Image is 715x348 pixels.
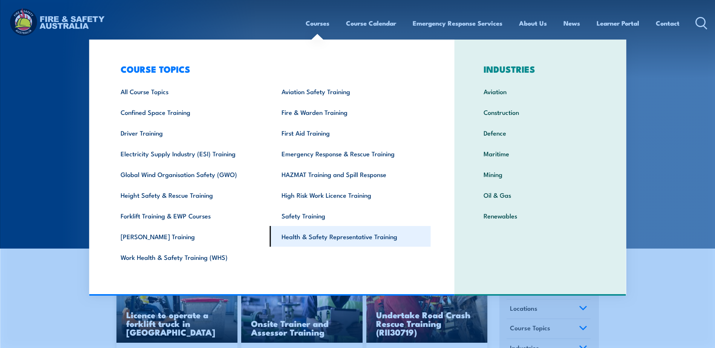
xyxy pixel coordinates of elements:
[109,226,270,247] a: [PERSON_NAME] Training
[126,310,228,336] h3: Licence to operate a forklift truck in [GEOGRAPHIC_DATA]
[472,64,609,74] h3: INDUSTRIES
[270,185,431,205] a: High Risk Work Licence Training
[472,81,609,102] a: Aviation
[270,81,431,102] a: Aviation Safety Training
[270,226,431,247] a: Health & Safety Representative Training
[306,13,329,33] a: Courses
[241,275,363,343] img: Safety For Leaders
[270,122,431,143] a: First Aid Training
[413,13,502,33] a: Emergency Response Services
[109,122,270,143] a: Driver Training
[656,13,680,33] a: Contact
[376,310,478,336] h3: Undertake Road Crash Rescue Training (RII30719)
[270,164,431,185] a: HAZMAT Training and Spill Response
[109,205,270,226] a: Forklift Training & EWP Courses
[109,64,431,74] h3: COURSE TOPICS
[109,81,270,102] a: All Course Topics
[472,185,609,205] a: Oil & Gas
[510,323,550,333] span: Course Topics
[270,205,431,226] a: Safety Training
[116,275,238,343] img: Licence to operate a forklift truck Training
[472,143,609,164] a: Maritime
[563,13,580,33] a: News
[109,185,270,205] a: Height Safety & Rescue Training
[472,102,609,122] a: Construction
[510,303,537,313] span: Locations
[270,102,431,122] a: Fire & Warden Training
[251,319,353,336] h3: Onsite Trainer and Assessor Training
[270,143,431,164] a: Emergency Response & Rescue Training
[597,13,639,33] a: Learner Portal
[109,247,270,267] a: Work Health & Safety Training (WHS)
[241,275,363,343] a: Onsite Trainer and Assessor Training
[109,102,270,122] a: Confined Space Training
[472,164,609,185] a: Mining
[346,13,396,33] a: Course Calendar
[116,275,238,343] a: Licence to operate a forklift truck in [GEOGRAPHIC_DATA]
[519,13,547,33] a: About Us
[366,275,488,343] a: Undertake Road Crash Rescue Training (RII30719)
[472,205,609,226] a: Renewables
[472,122,609,143] a: Defence
[507,299,591,319] a: Locations
[109,164,270,185] a: Global Wind Organisation Safety (GWO)
[366,275,488,343] img: Road Crash Rescue Training
[507,319,591,339] a: Course Topics
[109,143,270,164] a: Electricity Supply Industry (ESI) Training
